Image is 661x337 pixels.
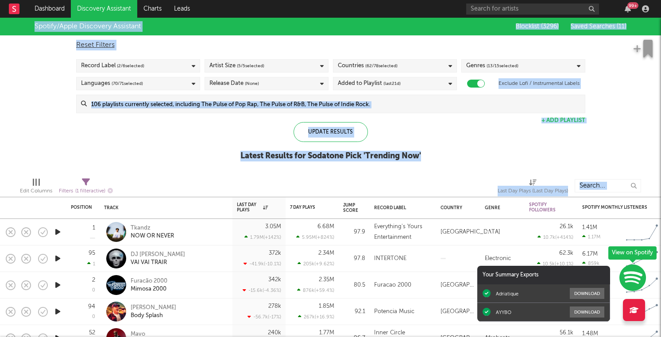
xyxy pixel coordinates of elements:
[92,288,95,293] div: 0
[582,251,598,257] div: 6.17M
[319,330,334,336] div: 1.77M
[131,304,176,312] div: [PERSON_NAME]
[441,227,500,237] div: [GEOGRAPHIC_DATA]
[537,234,573,240] div: 10.7k ( +414 % )
[35,21,141,32] div: Spotify/Apple Discovery Assistant
[131,251,185,267] a: DJ [PERSON_NAME]VAI VAI TRAIR
[319,277,334,283] div: 2.35M
[89,250,95,256] div: 95
[582,225,597,230] div: 1.41M
[243,287,281,293] div: -15.6k ( -4.36 % )
[131,232,174,240] div: NOW OR NEVER
[240,151,421,161] div: Latest Results for Sodatone Pick ' Trending Now '
[296,234,334,240] div: 5.95M ( +824 % )
[268,277,281,283] div: 342k
[537,261,573,267] div: 10.5k ( +10.1 % )
[112,78,143,89] span: ( 70 / 71 selected)
[298,261,334,267] div: 205k ( +9.62 % )
[92,314,95,319] div: 0
[87,261,95,267] div: 1
[374,222,432,243] div: Everything's Yours Entertainment
[608,246,657,260] div: View on Spotify
[131,224,174,232] div: Tkandz
[582,260,599,266] div: 859k
[343,253,365,264] div: 97.8
[485,253,511,264] div: Electronic
[297,287,334,293] div: 876k ( +59.4 % )
[582,205,649,210] div: Spotify Monthly Listeners
[209,61,264,71] div: Artist Size
[441,205,472,211] div: Country
[247,314,281,320] div: -56.7k ( -17 % )
[131,304,176,320] a: [PERSON_NAME]Body Splash
[365,61,398,71] span: ( 62 / 78 selected)
[131,277,167,285] div: Furacão 2000
[582,331,598,337] div: 1.48M
[343,203,358,213] div: Jump Score
[383,78,401,89] span: (last 21 d)
[496,309,511,315] div: AYYBO
[487,61,518,71] span: ( 13 / 15 selected)
[466,61,518,71] div: Genres
[269,250,281,256] div: 372k
[131,312,176,320] div: Body Splash
[498,175,568,200] div: Last Day Plays (Last Day Plays)
[541,23,559,30] span: ( 3296 )
[104,205,224,211] div: Track
[92,277,95,283] div: 2
[498,186,568,196] div: Last Day Plays (Last Day Plays)
[117,61,144,71] span: ( 2 / 6 selected)
[441,280,476,291] div: [GEOGRAPHIC_DATA]
[237,61,264,71] span: ( 5 / 5 selected)
[343,227,365,237] div: 97.9
[343,280,365,291] div: 80.5
[541,118,585,123] button: + Add Playlist
[20,175,52,200] div: Edit Columns
[338,61,398,71] div: Countries
[625,5,631,12] button: 99+
[298,314,334,320] div: 267k ( +16.9 % )
[81,61,144,71] div: Record Label
[338,78,401,89] div: Added to Playlist
[93,225,95,231] div: 1
[294,122,368,142] div: Update Results
[627,2,638,9] div: 99 +
[59,175,113,200] div: Filters(1 filter active)
[265,224,281,230] div: 3.05M
[374,253,406,264] div: INTERTONE
[131,224,174,240] a: TkandzNOW OR NEVER
[582,234,600,240] div: 1.17M
[560,224,573,230] div: 26.1k
[76,40,585,50] div: Reset Filters
[343,306,365,317] div: 92.1
[466,4,599,15] input: Search for artists
[244,261,281,267] div: -41.9k ( -10.1 % )
[244,234,281,240] div: 1.79M ( +142 % )
[477,266,610,284] div: Your Summary Exports
[575,179,641,192] input: Search...
[131,285,167,293] div: Mimosa 2000
[374,280,411,291] div: Furacao 2000
[374,306,414,317] div: Potencia Music
[290,205,321,210] div: 7 Day Plays
[20,186,52,196] div: Edit Columns
[499,78,580,89] label: Exclude Lofi / Instrumental Labels
[245,78,259,89] span: (None)
[89,330,95,336] div: 52
[617,23,626,30] span: ( 11 )
[319,303,334,309] div: 1.85M
[441,306,476,317] div: [GEOGRAPHIC_DATA]
[560,330,573,336] div: 56.1k
[317,224,334,230] div: 6.68M
[529,202,560,213] div: Spotify Followers
[318,250,334,256] div: 2.34M
[59,186,113,197] div: Filters
[559,250,573,256] div: 62.3k
[516,23,559,30] span: Blocklist
[268,330,281,336] div: 240k
[131,277,167,293] a: Furacão 2000Mimosa 2000
[570,306,604,318] button: Download
[88,304,95,310] div: 94
[496,291,518,297] div: Adriatique
[374,205,427,211] div: Record Label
